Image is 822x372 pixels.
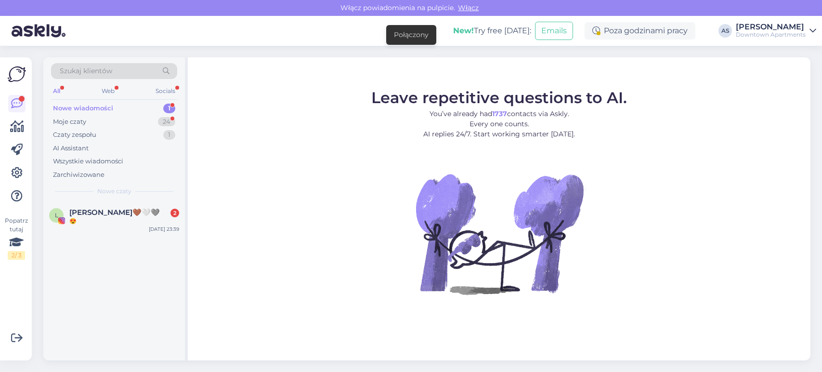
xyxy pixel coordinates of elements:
[163,104,175,113] div: 1
[371,88,627,107] span: Leave repetitive questions to AI.
[158,117,175,127] div: 24
[53,117,86,127] div: Moje czaty
[453,26,474,35] b: New!
[736,31,806,39] div: Downtown Apartments
[163,130,175,140] div: 1
[97,187,131,196] span: Nowe czaty
[736,23,806,31] div: [PERSON_NAME]
[8,65,26,83] img: Askly Logo
[371,109,627,139] p: You’ve already had contacts via Askly. Every one counts. AI replies 24/7. Start working smarter [...
[394,30,429,40] div: Połączony
[100,85,117,97] div: Web
[492,109,507,118] b: 1737
[170,209,179,217] div: 2
[453,25,531,37] div: Try free [DATE]:
[455,3,482,12] span: Włącz
[55,212,58,219] span: L
[69,217,179,226] div: 😍
[53,170,104,180] div: Zarchiwizowane
[51,85,62,97] div: All
[535,22,573,40] button: Emails
[69,208,160,217] span: Louis🤎🤍🩶
[8,251,25,260] div: 2 / 3
[413,147,586,320] img: No Chat active
[585,22,695,40] div: Poza godzinami pracy
[53,144,89,153] div: AI Assistant
[736,23,816,39] a: [PERSON_NAME]Downtown Apartments
[53,157,123,166] div: Wszystkie wiadomości
[8,216,25,260] div: Popatrz tutaj
[60,66,112,76] span: Szukaj klientów
[53,130,96,140] div: Czaty zespołu
[154,85,177,97] div: Socials
[149,226,179,233] div: [DATE] 23:39
[53,104,113,113] div: Nowe wiadomości
[718,24,732,38] div: AS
